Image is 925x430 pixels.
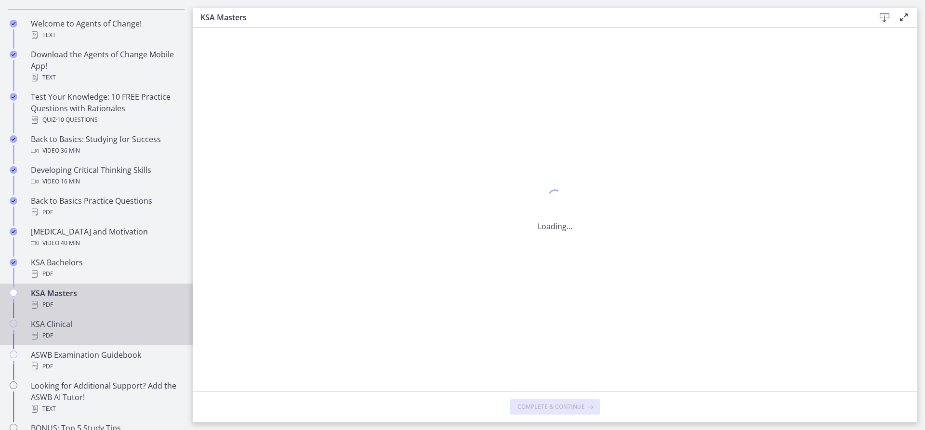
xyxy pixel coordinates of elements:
div: Quiz [31,114,181,126]
div: Text [31,403,181,415]
div: Developing Critical Thinking Skills [31,164,181,187]
div: KSA Masters [31,287,181,311]
div: Test Your Knowledge: 10 FREE Practice Questions with Rationales [31,91,181,126]
span: · 36 min [59,145,80,156]
div: Video [31,176,181,187]
i: Completed [10,166,17,174]
div: PDF [31,330,181,341]
i: Completed [10,259,17,266]
div: KSA Bachelors [31,257,181,280]
div: [MEDICAL_DATA] and Motivation [31,226,181,249]
div: Welcome to Agents of Change! [31,18,181,41]
span: · 40 min [59,237,80,249]
div: KSA Clinical [31,318,181,341]
i: Completed [10,20,17,27]
i: Completed [10,135,17,143]
span: Complete & continue [517,403,585,411]
div: Download the Agents of Change Mobile App! [31,49,181,83]
p: Loading... [538,221,572,232]
div: Back to Basics Practice Questions [31,195,181,218]
div: PDF [31,268,181,280]
i: Completed [10,93,17,101]
div: PDF [31,361,181,372]
i: Completed [10,51,17,58]
div: Looking for Additional Support? Add the ASWB AI Tutor! [31,380,181,415]
div: Video [31,237,181,249]
div: 1 [538,187,572,209]
div: Video [31,145,181,156]
button: Complete & continue [510,399,600,415]
h3: KSA Masters [200,12,859,23]
div: PDF [31,299,181,311]
div: Back to Basics: Studying for Success [31,133,181,156]
div: PDF [31,207,181,218]
div: ASWB Examination Guidebook [31,349,181,372]
span: · 16 min [59,176,80,187]
div: Text [31,72,181,83]
i: Completed [10,197,17,205]
span: · 10 Questions [56,114,98,126]
i: Completed [10,228,17,235]
div: Text [31,29,181,41]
